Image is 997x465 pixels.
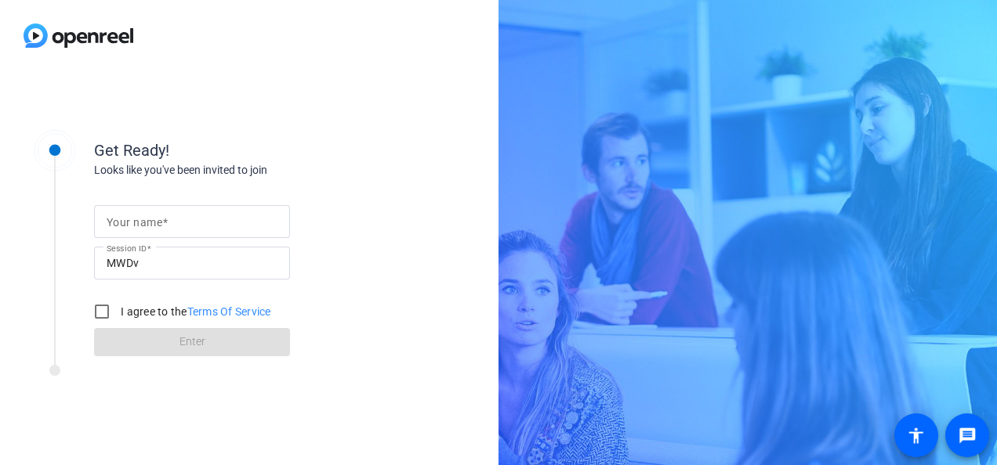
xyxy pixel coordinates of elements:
div: Get Ready! [94,139,408,162]
label: I agree to the [118,304,271,319]
mat-label: Session ID [107,243,147,253]
mat-icon: message [958,426,977,445]
mat-label: Your name [107,216,162,229]
a: Terms Of Service [187,305,271,318]
div: Looks like you've been invited to join [94,162,408,178]
mat-icon: accessibility [907,426,926,445]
